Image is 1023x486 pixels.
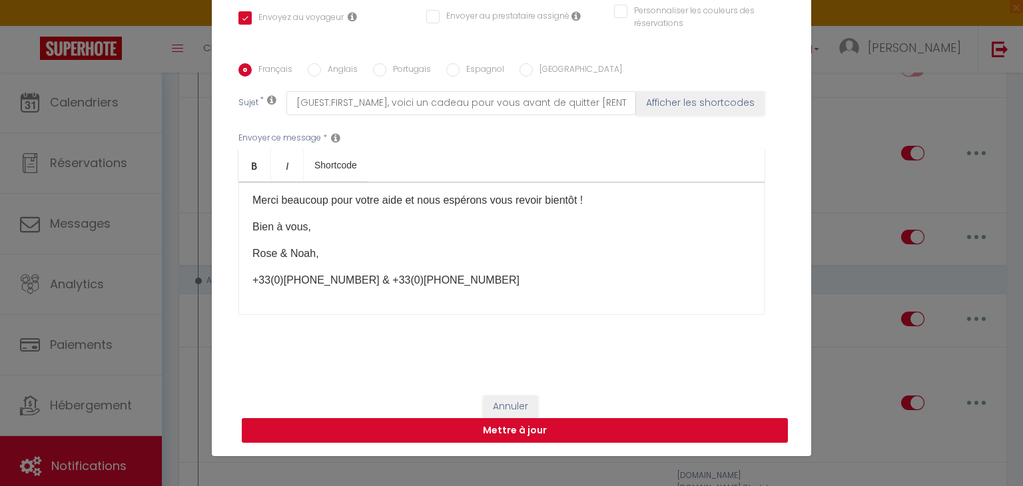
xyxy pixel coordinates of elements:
p: Rose & Noah, [252,246,751,262]
a: Bold [238,149,271,181]
label: Anglais [321,63,358,78]
label: Français [252,63,292,78]
button: Mettre à jour [242,418,788,443]
label: Portugais [386,63,431,78]
a: Italic [271,149,304,181]
p: +33(0)[PHONE_NUMBER] & +33(0)[PHONE_NUMBER] [252,272,751,288]
i: Subject [267,95,276,105]
i: Message [331,132,340,143]
label: Envoyer ce message [238,132,321,144]
a: Shortcode [304,149,368,181]
p: Merci beaucoup pour votre aide et nous espérons vous revoir bientôt ! [252,192,751,208]
i: Envoyer au prestataire si il est assigné [571,11,581,21]
button: Annuler [483,395,538,418]
label: Espagnol [460,63,504,78]
p: Bien à vous, [252,219,751,235]
button: Afficher les shortcodes [636,91,765,115]
label: [GEOGRAPHIC_DATA] [533,63,622,78]
i: Envoyer au voyageur [348,11,357,22]
label: Sujet [238,97,258,111]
